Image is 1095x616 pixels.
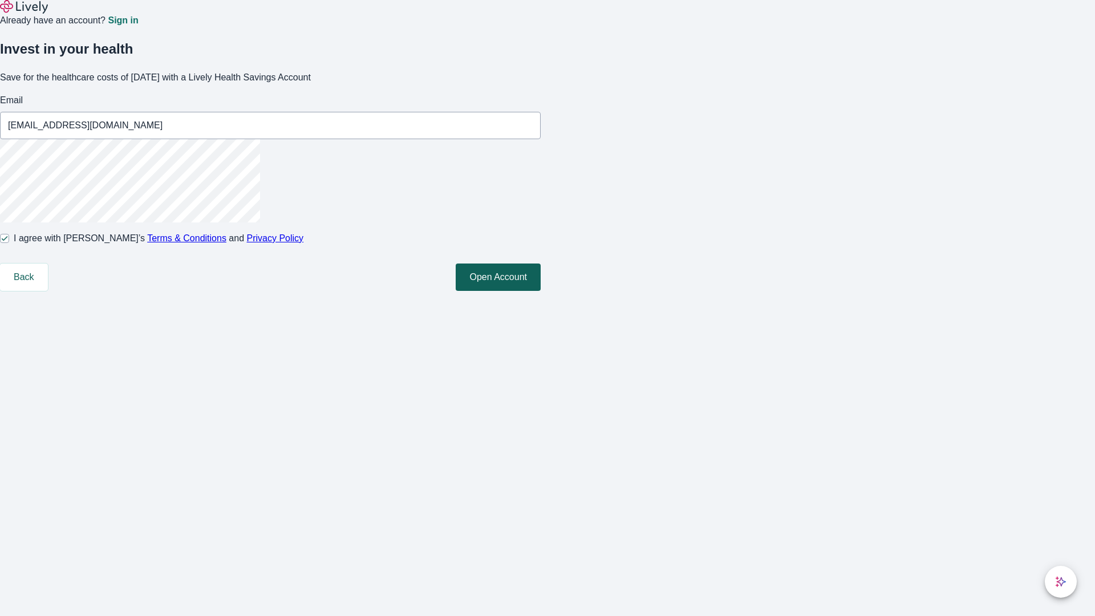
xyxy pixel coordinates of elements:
button: Open Account [456,264,541,291]
button: chat [1045,566,1077,598]
a: Sign in [108,16,138,25]
a: Privacy Policy [247,233,304,243]
a: Terms & Conditions [147,233,226,243]
svg: Lively AI Assistant [1055,576,1066,587]
span: I agree with [PERSON_NAME]’s and [14,232,303,245]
